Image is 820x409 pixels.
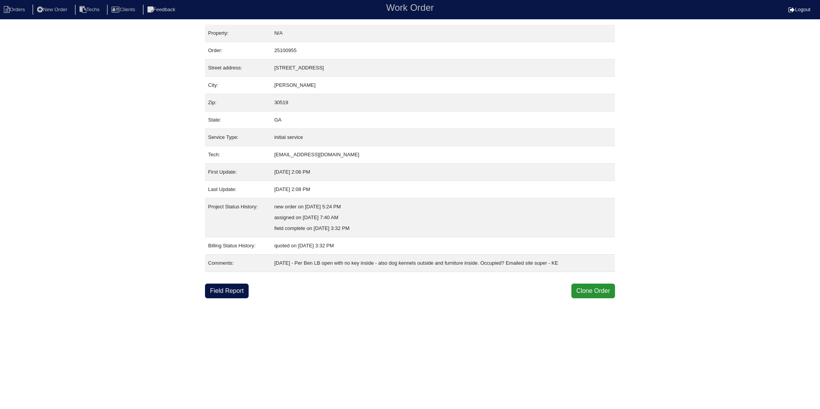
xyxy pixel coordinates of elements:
td: Zip: [205,94,271,112]
button: Clone Order [571,284,615,298]
a: Field Report [205,284,249,298]
td: [DATE] 2:06 PM [271,164,615,181]
td: City: [205,77,271,94]
td: Order: [205,42,271,59]
td: State: [205,112,271,129]
a: Clients [107,7,141,12]
td: initial service [271,129,615,146]
a: Techs [75,7,106,12]
td: Billing Status History: [205,237,271,255]
a: Logout [788,7,810,12]
td: Tech: [205,146,271,164]
div: new order on [DATE] 5:24 PM [274,201,612,212]
div: assigned on [DATE] 7:40 AM [274,212,612,223]
td: [PERSON_NAME] [271,77,615,94]
td: [STREET_ADDRESS] [271,59,615,77]
td: [DATE] 2:08 PM [271,181,615,198]
td: Comments: [205,255,271,272]
a: New Order [32,7,73,12]
td: Street address: [205,59,271,77]
td: Service Type: [205,129,271,146]
td: N/A [271,25,615,42]
td: GA [271,112,615,129]
li: Feedback [143,5,181,15]
td: [DATE] - Per Ben LB open with no key inside - also dog kennels outside and furniture inside. Occu... [271,255,615,272]
td: Last Update: [205,181,271,198]
div: quoted on [DATE] 3:32 PM [274,240,612,251]
td: Project Status History: [205,198,271,237]
li: Techs [75,5,106,15]
td: [EMAIL_ADDRESS][DOMAIN_NAME] [271,146,615,164]
li: Clients [107,5,141,15]
td: 25100955 [271,42,615,59]
li: New Order [32,5,73,15]
td: First Update: [205,164,271,181]
td: Property: [205,25,271,42]
td: 30519 [271,94,615,112]
div: field complete on [DATE] 3:32 PM [274,223,612,234]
